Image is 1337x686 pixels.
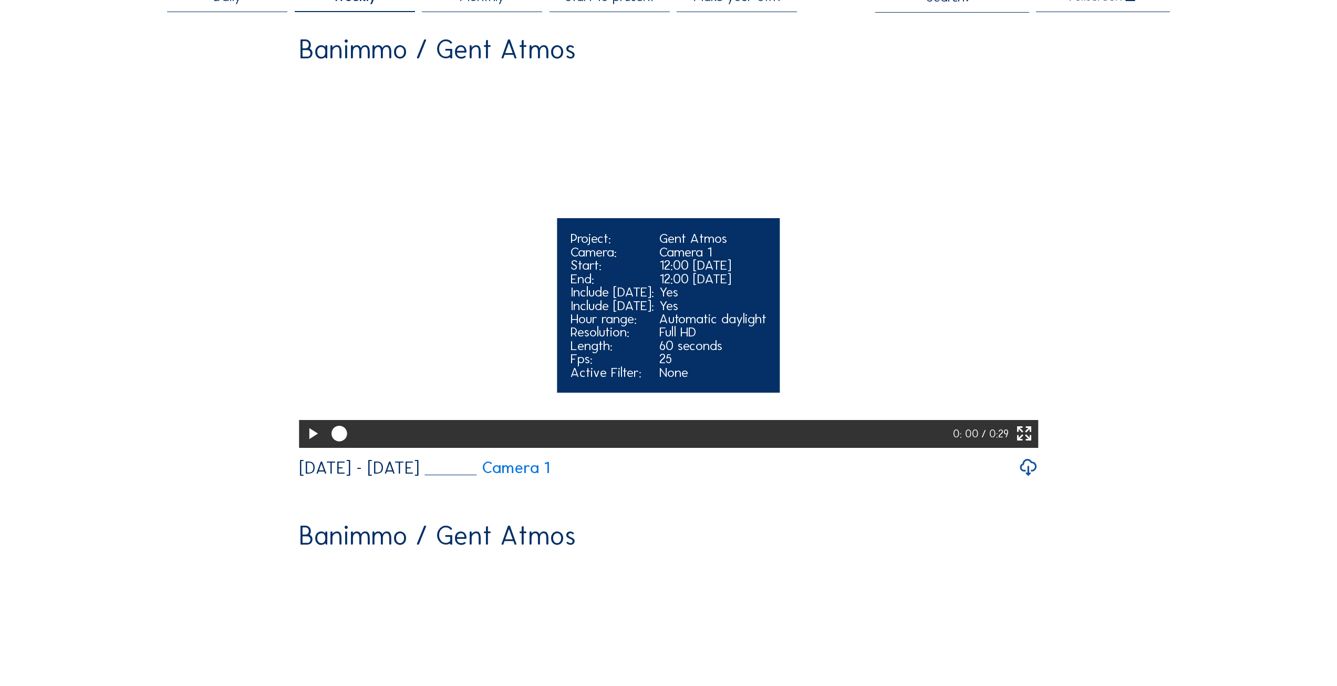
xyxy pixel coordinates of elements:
a: Camera 1 [424,460,550,476]
div: 25 [659,352,766,365]
div: End: [571,272,654,285]
div: Length: [571,339,654,352]
div: 12:00 [DATE] [659,259,766,272]
div: Full HD [659,325,766,339]
div: None [659,366,766,379]
div: Fps: [571,352,654,365]
div: Gent Atmos [659,232,766,245]
div: 60 seconds [659,339,766,352]
div: Yes [659,285,766,299]
div: Start: [571,259,654,272]
div: Include [DATE]: [571,285,654,299]
div: Active Filter: [571,366,654,379]
div: 12:00 [DATE] [659,272,766,285]
div: 0: 00 [953,420,981,447]
video: Your browser does not support the video tag. [299,76,1038,446]
div: Automatic daylight [659,312,766,325]
div: Camera: [571,245,654,259]
div: Hour range: [571,312,654,325]
div: Yes [659,299,766,312]
div: Banimmo / Gent Atmos [299,523,576,549]
div: [DATE] - [DATE] [299,459,419,477]
div: Banimmo / Gent Atmos [299,36,576,63]
div: Project: [571,232,654,245]
div: Include [DATE]: [571,299,654,312]
div: Camera 1 [659,245,766,259]
div: / 0:29 [981,420,1009,447]
div: Resolution: [571,325,654,339]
